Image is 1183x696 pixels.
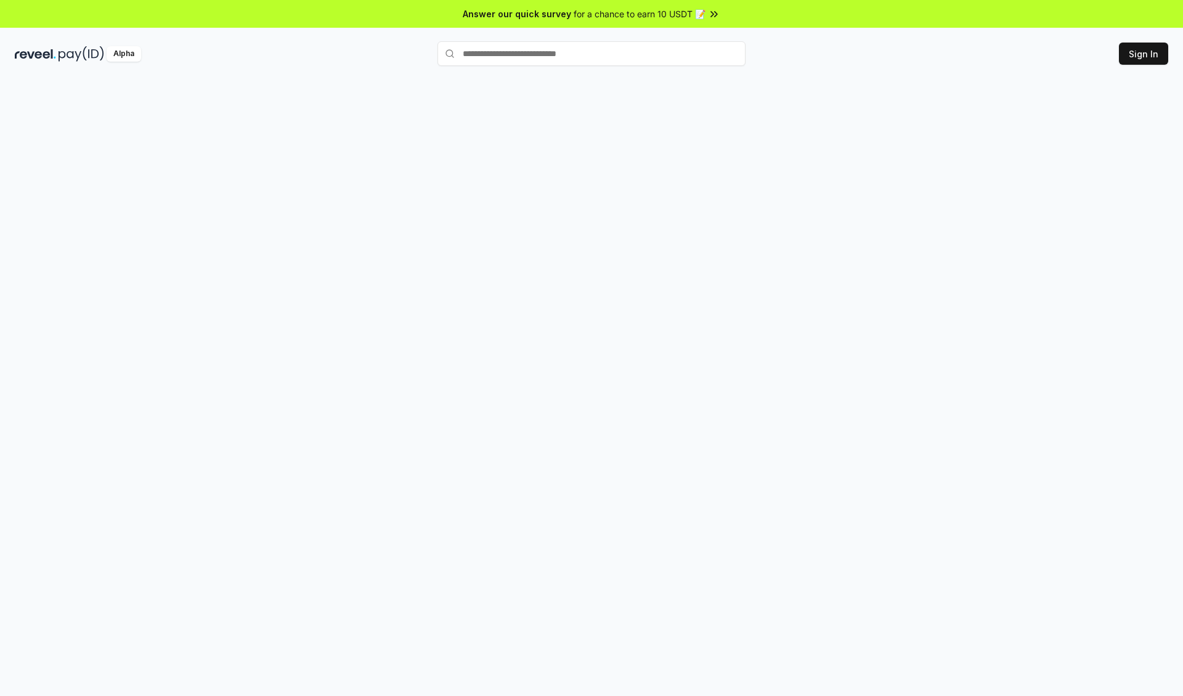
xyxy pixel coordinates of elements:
div: Alpha [107,46,141,62]
img: pay_id [59,46,104,62]
span: Answer our quick survey [463,7,571,20]
img: reveel_dark [15,46,56,62]
span: for a chance to earn 10 USDT 📝 [574,7,705,20]
button: Sign In [1119,43,1168,65]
